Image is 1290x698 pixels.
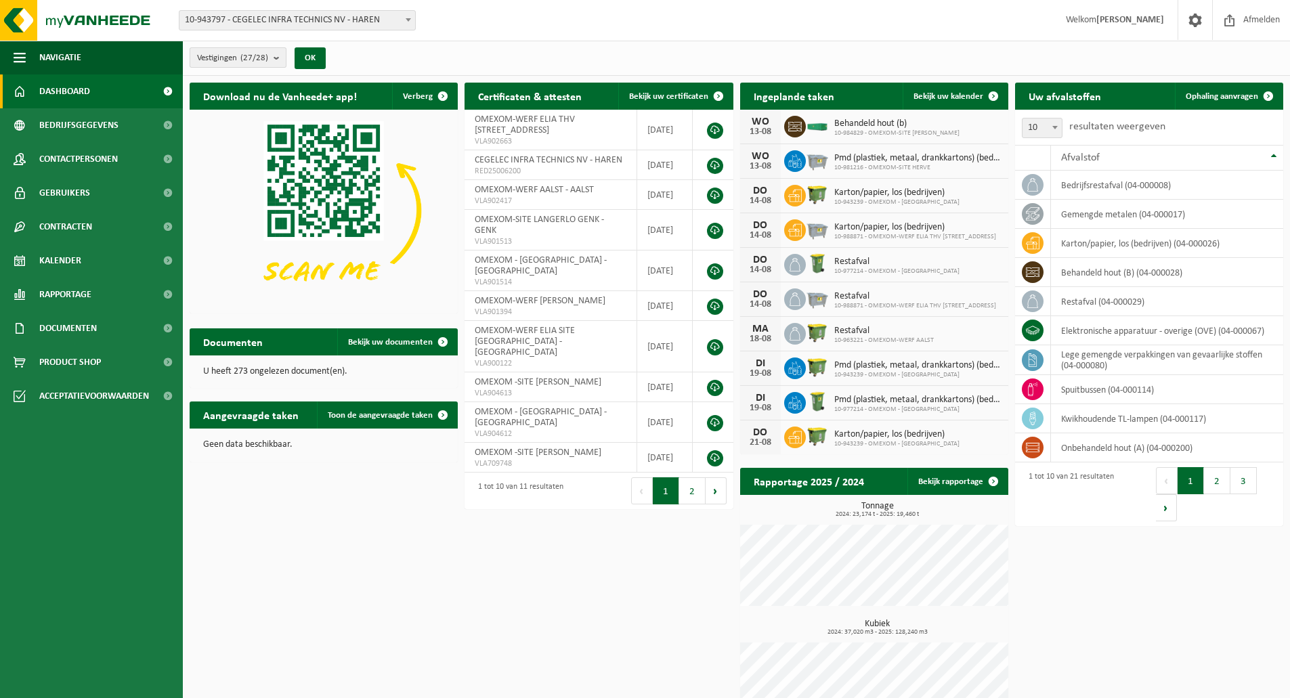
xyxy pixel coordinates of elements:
h3: Tonnage [747,502,1008,518]
span: 10-943239 - OMEXOM - [GEOGRAPHIC_DATA] [834,440,960,448]
h2: Download nu de Vanheede+ app! [190,83,370,109]
span: VLA902663 [475,136,626,147]
span: 10 [1023,118,1062,137]
span: 10-943239 - OMEXOM - [GEOGRAPHIC_DATA] [834,198,960,206]
a: Bekijk uw documenten [337,328,456,355]
td: [DATE] [637,402,693,443]
img: WB-0240-HPE-GN-50 [806,390,829,413]
td: elektronische apparatuur - overige (OVE) (04-000067) [1051,316,1283,345]
span: Dashboard [39,74,90,108]
count: (27/28) [240,53,268,62]
td: [DATE] [637,321,693,372]
button: 2 [1204,467,1230,494]
h2: Certificaten & attesten [465,83,595,109]
span: Restafval [834,291,996,302]
div: 1 tot 10 van 21 resultaten [1022,466,1114,523]
span: VLA904612 [475,429,626,439]
div: 21-08 [747,438,774,448]
td: [DATE] [637,150,693,180]
span: Product Shop [39,345,101,379]
td: [DATE] [637,180,693,210]
span: Rapportage [39,278,91,311]
img: WB-2500-GAL-GY-01 [806,286,829,309]
span: Pmd (plastiek, metaal, drankkartons) (bedrijven) [834,360,1002,371]
p: U heeft 273 ongelezen document(en). [203,367,444,376]
div: 1 tot 10 van 11 resultaten [471,476,563,506]
span: VLA900122 [475,358,626,369]
div: 19-08 [747,403,774,413]
h2: Rapportage 2025 / 2024 [740,468,878,494]
span: 10-984829 - OMEXOM-SITE [PERSON_NAME] [834,129,960,137]
td: [DATE] [637,250,693,291]
span: Vestigingen [197,48,268,68]
img: WB-1100-HPE-GN-50 [806,355,829,378]
span: RED25006200 [475,166,626,177]
td: lege gemengde verpakkingen van gevaarlijke stoffen (04-000080) [1051,345,1283,375]
td: [DATE] [637,291,693,321]
h3: Kubiek [747,619,1008,636]
span: CEGELEC INFRA TECHNICS NV - HAREN [475,155,622,165]
span: VLA904613 [475,388,626,399]
span: Behandeld hout (b) [834,118,960,129]
div: DI [747,358,774,369]
span: Verberg [403,92,433,101]
td: gemengde metalen (04-000017) [1051,200,1283,229]
td: onbehandeld hout (A) (04-000200) [1051,433,1283,462]
a: Bekijk uw certificaten [618,83,732,110]
td: restafval (04-000029) [1051,287,1283,316]
span: Bedrijfsgegevens [39,108,119,142]
td: bedrijfsrestafval (04-000008) [1051,171,1283,200]
span: 10-981216 - OMEXOM-SITE HERVE [834,164,1002,172]
span: Bekijk uw certificaten [629,92,708,101]
div: 14-08 [747,231,774,240]
button: 2 [679,477,706,504]
img: WB-2500-GAL-GY-01 [806,148,829,171]
div: MA [747,324,774,334]
span: Karton/papier, los (bedrijven) [834,429,960,440]
span: Pmd (plastiek, metaal, drankkartons) (bedrijven) [834,153,1002,164]
img: WB-1100-HPE-GN-50 [806,183,829,206]
span: Contactpersonen [39,142,118,176]
span: Toon de aangevraagde taken [328,411,433,420]
button: Vestigingen(27/28) [190,47,286,68]
td: [DATE] [637,110,693,150]
span: VLA902417 [475,196,626,206]
span: Afvalstof [1061,152,1100,163]
a: Bekijk uw kalender [903,83,1007,110]
button: Next [1156,494,1177,521]
button: Previous [1156,467,1178,494]
span: Navigatie [39,41,81,74]
span: OMEXOM -SITE [PERSON_NAME] [475,448,601,458]
span: Documenten [39,311,97,345]
td: [DATE] [637,443,693,473]
div: DO [747,427,774,438]
div: 19-08 [747,369,774,378]
span: Bekijk uw kalender [913,92,983,101]
div: 18-08 [747,334,774,344]
a: Ophaling aanvragen [1175,83,1282,110]
span: VLA709748 [475,458,626,469]
td: spuitbussen (04-000114) [1051,375,1283,404]
span: Pmd (plastiek, metaal, drankkartons) (bedrijven) [834,395,1002,406]
span: 10-943797 - CEGELEC INFRA TECHNICS NV - HAREN [179,11,415,30]
p: Geen data beschikbaar. [203,440,444,450]
div: 13-08 [747,162,774,171]
span: VLA901394 [475,307,626,318]
button: Verberg [392,83,456,110]
span: Kalender [39,244,81,278]
div: 14-08 [747,196,774,206]
h2: Aangevraagde taken [190,401,312,428]
span: Contracten [39,210,92,244]
img: WB-1100-HPE-GN-50 [806,321,829,344]
img: Download de VHEPlus App [190,110,458,311]
div: WO [747,151,774,162]
span: 2024: 23,174 t - 2025: 19,460 t [747,511,1008,518]
span: OMEXOM - [GEOGRAPHIC_DATA] - [GEOGRAPHIC_DATA] [475,407,607,428]
div: WO [747,116,774,127]
span: Restafval [834,326,934,336]
button: Next [706,477,727,504]
div: DO [747,289,774,300]
h2: Documenten [190,328,276,355]
span: OMEXOM-SITE LANGERLO GENK - GENK [475,215,604,236]
span: OMEXOM-WERF ELIA THV [STREET_ADDRESS] [475,114,575,135]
